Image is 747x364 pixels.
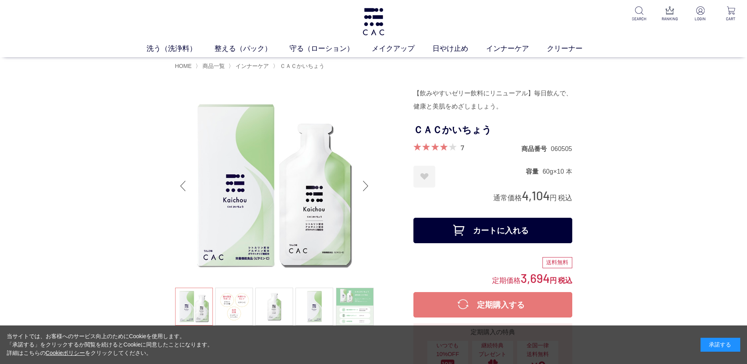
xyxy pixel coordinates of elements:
[235,63,269,69] span: インナーケア
[551,145,572,153] dd: 060505
[234,63,269,69] a: インナーケア
[195,62,227,70] li: 〉
[214,43,290,54] a: 整える（パック）
[691,16,710,22] p: LOGIN
[372,43,432,54] a: メイクアップ
[691,6,710,22] a: LOGIN
[547,43,600,54] a: クリーナー
[413,87,572,114] div: 【飲みやすいゼリー飲料にリニューアル】毎日飲んで、健康と美肌をめざしましょう。
[558,194,572,202] span: 税込
[361,8,385,35] img: logo
[413,292,572,318] button: 定期購入する
[721,6,741,22] a: CART
[522,188,550,203] span: 4,104
[521,145,551,153] dt: 商品番号
[492,276,521,285] span: 定期価格
[278,63,324,69] a: ＣＡＣかいちょう
[486,43,547,54] a: インナーケア
[542,257,572,268] div: 送料無料
[521,271,550,285] span: 3,694
[413,218,572,243] button: カートに入れる
[201,63,225,69] a: 商品一覧
[175,170,191,202] div: Previous slide
[46,350,85,356] a: Cookieポリシー
[721,16,741,22] p: CART
[558,277,572,285] span: 税込
[280,63,324,69] span: ＣＡＣかいちょう
[493,194,522,202] span: 通常価格
[290,43,372,54] a: 守る（ローション）
[526,167,542,176] dt: 容量
[413,121,572,139] h1: ＣＡＣかいちょう
[660,16,679,22] p: RANKING
[7,332,213,357] div: 当サイトでは、お客様へのサービス向上のためにCookieを使用します。 「承諾する」をクリックするか閲覧を続けるとCookieに同意したことになります。 詳細はこちらの をクリックしてください。
[550,277,557,285] span: 円
[629,6,649,22] a: SEARCH
[629,16,649,22] p: SEARCH
[660,6,679,22] a: RANKING
[147,43,214,54] a: 洗う（洗浄料）
[228,62,271,70] li: 〉
[542,167,572,176] dd: 60g×10 本
[203,63,225,69] span: 商品一覧
[358,170,374,202] div: Next slide
[461,143,464,152] a: 7
[701,338,740,352] div: 承諾する
[273,62,326,70] li: 〉
[413,166,435,188] a: お気に入りに登録する
[550,194,557,202] span: 円
[175,87,374,285] img: ＣＡＣかいちょう
[432,43,486,54] a: 日やけ止め
[175,63,192,69] a: HOME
